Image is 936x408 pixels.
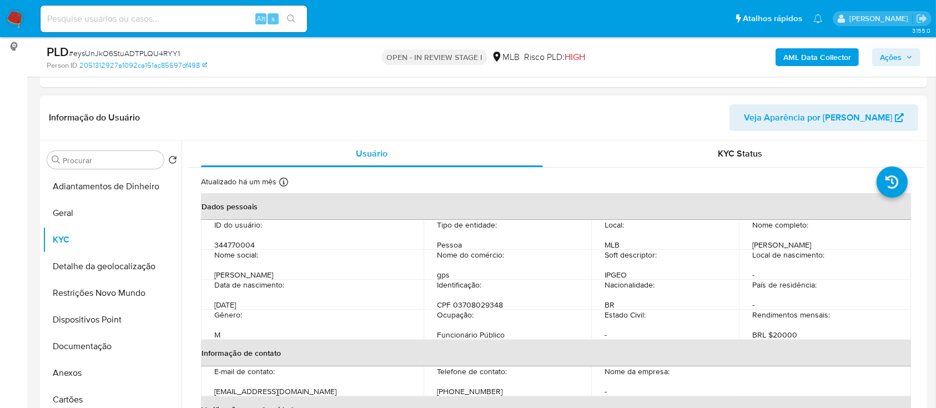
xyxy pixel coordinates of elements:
[246,308,253,318] p: M
[392,361,462,371] p: Telefone de contato :
[69,48,180,59] span: # eysUnJkO6StuADTPLQU4RYY1
[392,228,452,238] p: Tipo de entidade :
[593,228,609,238] p: MLB
[201,380,912,406] th: Verificação e conformidade
[63,155,159,165] input: Procurar
[639,361,641,371] p: -
[289,281,312,291] p: [DATE]
[79,61,207,70] a: 2051312927a1092ca151ac85697df498
[271,13,275,24] span: s
[570,361,635,371] p: Nome da empresa :
[456,228,482,238] p: Pessoa
[743,13,802,24] span: Atalhos rápidos
[382,49,487,65] p: OPEN - IN REVIEW STAGE I
[280,11,303,27] button: search-icon
[466,361,534,371] p: [PHONE_NUMBER]
[266,228,307,238] p: 344770004
[43,280,182,306] button: Restrições Novo Mundo
[783,48,851,66] b: AML Data Collector
[41,12,307,26] input: Pesquise usuários ou casos...
[201,193,912,220] th: Dados pessoais
[392,255,459,265] p: Nome do comércio :
[744,104,892,131] span: Veja Aparência por [PERSON_NAME]
[776,48,859,66] button: AML Data Collector
[214,308,242,318] p: Gênero :
[824,255,826,265] p: -
[433,308,502,318] p: Funcionário Público
[808,228,869,238] p: [PERSON_NAME]
[441,281,508,291] p: CPF 03708029348
[201,177,276,187] p: Atualizado há um mês
[168,155,177,168] button: Retornar ao pedido padrão
[43,226,182,253] button: KYC
[570,281,620,291] p: Nacionalidade :
[816,281,818,291] p: -
[570,228,589,238] p: Local :
[263,255,324,265] p: [PERSON_NAME]
[392,308,429,318] p: Ocupação :
[43,200,182,226] button: Geral
[872,48,920,66] button: Ações
[570,308,611,318] p: Estado Civil :
[912,26,930,35] span: 3.155.0
[747,281,812,291] p: País de residência :
[47,43,69,61] b: PLD
[43,333,182,360] button: Documentação
[916,13,928,24] a: Sair
[356,147,388,160] span: Usuário
[47,61,77,70] b: Person ID
[880,48,902,66] span: Ações
[256,13,265,24] span: Alt
[214,281,284,291] p: Data de nascimento :
[747,255,819,265] p: Local de nascimento :
[524,51,585,63] span: Risco PLD:
[43,253,182,280] button: Detalhe da geolocalização
[464,255,476,265] p: gps
[570,255,622,265] p: Soft descriptor :
[49,112,140,123] h1: Informação do Usuário
[624,281,634,291] p: BR
[52,155,61,164] button: Procurar
[214,228,262,238] p: ID do usuário :
[214,366,341,376] p: [EMAIL_ADDRESS][DOMAIN_NAME]
[43,360,182,386] button: Anexos
[491,51,520,63] div: MLB
[747,228,803,238] p: Nome completo :
[201,326,912,353] th: Informação de contato
[43,306,182,333] button: Dispositivos Point
[392,281,436,291] p: Identificação :
[718,147,762,160] span: KYC Status
[849,13,912,24] p: carlos.guerra@mercadopago.com.br
[565,51,585,63] span: HIGH
[729,104,918,131] button: Veja Aparência por [PERSON_NAME]
[214,255,258,265] p: Nome social :
[813,14,823,23] a: Notificações
[829,308,874,318] p: BRL $20000
[615,308,617,318] p: -
[626,255,650,265] p: IPGEO
[747,308,825,318] p: Rendimentos mensais :
[214,356,275,366] p: E-mail de contato :
[43,173,182,200] button: Adiantamentos de Dinheiro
